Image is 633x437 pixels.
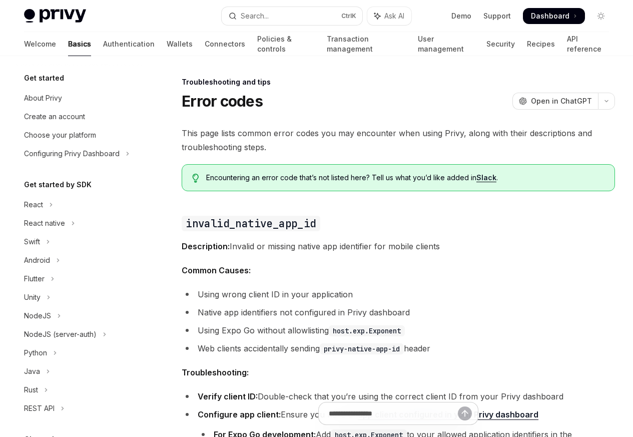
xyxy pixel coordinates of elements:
button: Open in ChatGPT [512,93,598,110]
button: Toggle Swift section [16,233,144,251]
div: Unity [24,291,41,303]
span: Open in ChatGPT [531,96,592,106]
h5: Get started [24,72,64,84]
button: Toggle Python section [16,344,144,362]
div: REST API [24,402,55,414]
code: privy-native-app-id [320,343,404,354]
li: Web clients accidentally sending header [182,341,615,355]
div: Choose your platform [24,129,96,141]
div: NodeJS (server-auth) [24,328,97,340]
img: light logo [24,9,86,23]
a: Security [486,32,515,56]
strong: Description: [182,241,230,251]
a: Support [483,11,511,21]
button: Toggle NodeJS (server-auth) section [16,325,144,343]
a: Connectors [205,32,245,56]
a: Policies & controls [257,32,315,56]
span: This page lists common error codes you may encounter when using Privy, along with their descripti... [182,126,615,154]
button: Toggle React section [16,196,144,214]
button: Send message [458,406,472,420]
div: Rust [24,384,38,396]
div: NodeJS [24,310,51,322]
code: host.exp.Exponent [329,325,405,336]
span: Encountering an error code that’s not listed here? Tell us what you’d like added in . [206,173,604,183]
button: Toggle Java section [16,362,144,380]
a: Choose your platform [16,126,144,144]
div: Python [24,347,47,359]
div: React [24,199,43,211]
div: Swift [24,236,40,248]
div: About Privy [24,92,62,104]
a: Authentication [103,32,155,56]
div: Troubleshooting and tips [182,77,615,87]
span: Ask AI [384,11,404,21]
button: Toggle NodeJS section [16,307,144,325]
input: Ask a question... [329,402,458,424]
a: API reference [567,32,609,56]
button: Toggle Android section [16,251,144,269]
span: Invalid or missing native app identifier for mobile clients [182,239,615,253]
div: Search... [241,10,269,22]
h1: Error codes [182,92,263,110]
button: Toggle REST API section [16,399,144,417]
a: Demo [451,11,471,21]
span: Dashboard [531,11,569,21]
a: Transaction management [327,32,406,56]
a: Wallets [167,32,193,56]
div: Configuring Privy Dashboard [24,148,120,160]
a: Slack [476,173,496,182]
a: User management [418,32,474,56]
h5: Get started by SDK [24,179,92,191]
li: Using wrong client ID in your application [182,287,615,301]
li: Native app identifiers not configured in Privy dashboard [182,305,615,319]
a: Recipes [527,32,555,56]
button: Toggle dark mode [593,8,609,24]
code: invalid_native_app_id [182,216,320,231]
div: Create an account [24,111,85,123]
a: Create an account [16,108,144,126]
div: Flutter [24,273,45,285]
span: Ctrl K [341,12,356,20]
strong: Troubleshooting: [182,367,249,377]
button: Open search [222,7,362,25]
div: Android [24,254,50,266]
a: Welcome [24,32,56,56]
button: Toggle Rust section [16,381,144,399]
div: React native [24,217,65,229]
button: Toggle React native section [16,214,144,232]
svg: Tip [192,174,199,183]
button: Toggle Flutter section [16,270,144,288]
button: Toggle Unity section [16,288,144,306]
div: Java [24,365,40,377]
li: Double-check that you’re using the correct client ID from your Privy dashboard [182,389,615,403]
strong: Verify client ID: [198,391,258,401]
button: Toggle Configuring Privy Dashboard section [16,145,144,163]
a: Dashboard [523,8,585,24]
button: Toggle assistant panel [367,7,411,25]
a: Basics [68,32,91,56]
a: About Privy [16,89,144,107]
li: Using Expo Go without allowlisting [182,323,615,337]
strong: Common Causes: [182,265,251,275]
